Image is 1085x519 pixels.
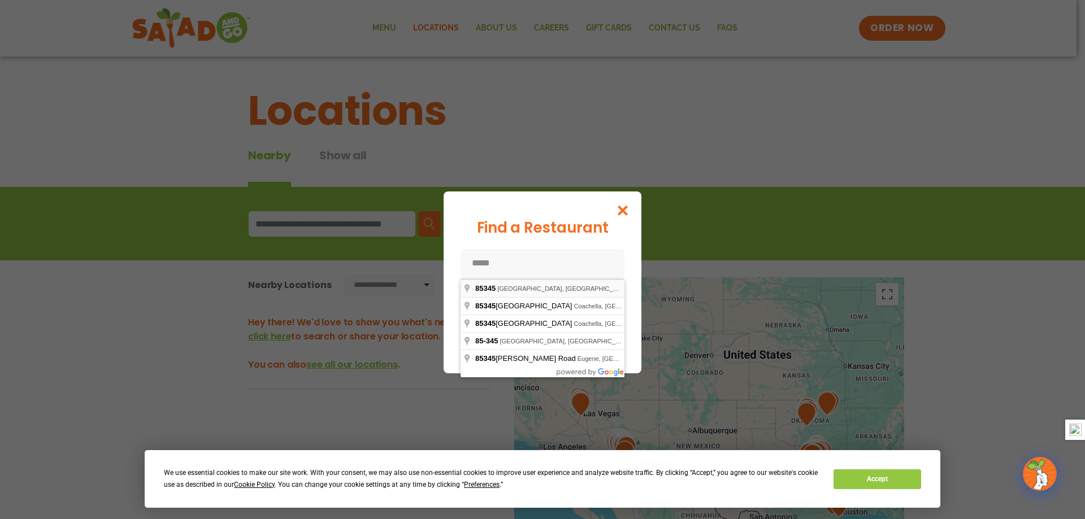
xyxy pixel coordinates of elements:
[461,217,624,239] div: Find a Restaurant
[475,302,496,310] span: 85345
[834,469,921,489] button: Accept
[475,319,574,328] span: [GEOGRAPHIC_DATA]
[475,319,496,328] span: 85345
[500,338,632,344] span: [GEOGRAPHIC_DATA], [GEOGRAPHIC_DATA]
[164,467,820,491] div: We use essential cookies to make our site work. With your consent, we may also use non-essential ...
[574,320,737,327] span: Coachella, [GEOGRAPHIC_DATA], [GEOGRAPHIC_DATA]
[574,303,737,309] span: Coachella, [GEOGRAPHIC_DATA], [GEOGRAPHIC_DATA]
[578,355,735,362] span: Eugene, [GEOGRAPHIC_DATA], [GEOGRAPHIC_DATA]
[475,284,496,293] span: 85345
[475,354,578,363] span: [PERSON_NAME] Road
[475,302,574,310] span: [GEOGRAPHIC_DATA]
[497,285,698,292] span: [GEOGRAPHIC_DATA], [GEOGRAPHIC_DATA], [GEOGRAPHIC_DATA]
[605,191,641,229] button: Close modal
[475,354,496,363] span: 85345
[475,337,498,345] span: 85-345
[234,481,275,489] span: Cookie Policy
[464,481,500,489] span: Preferences
[145,450,940,508] div: Cookie Consent Prompt
[1024,458,1056,490] img: wpChatIcon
